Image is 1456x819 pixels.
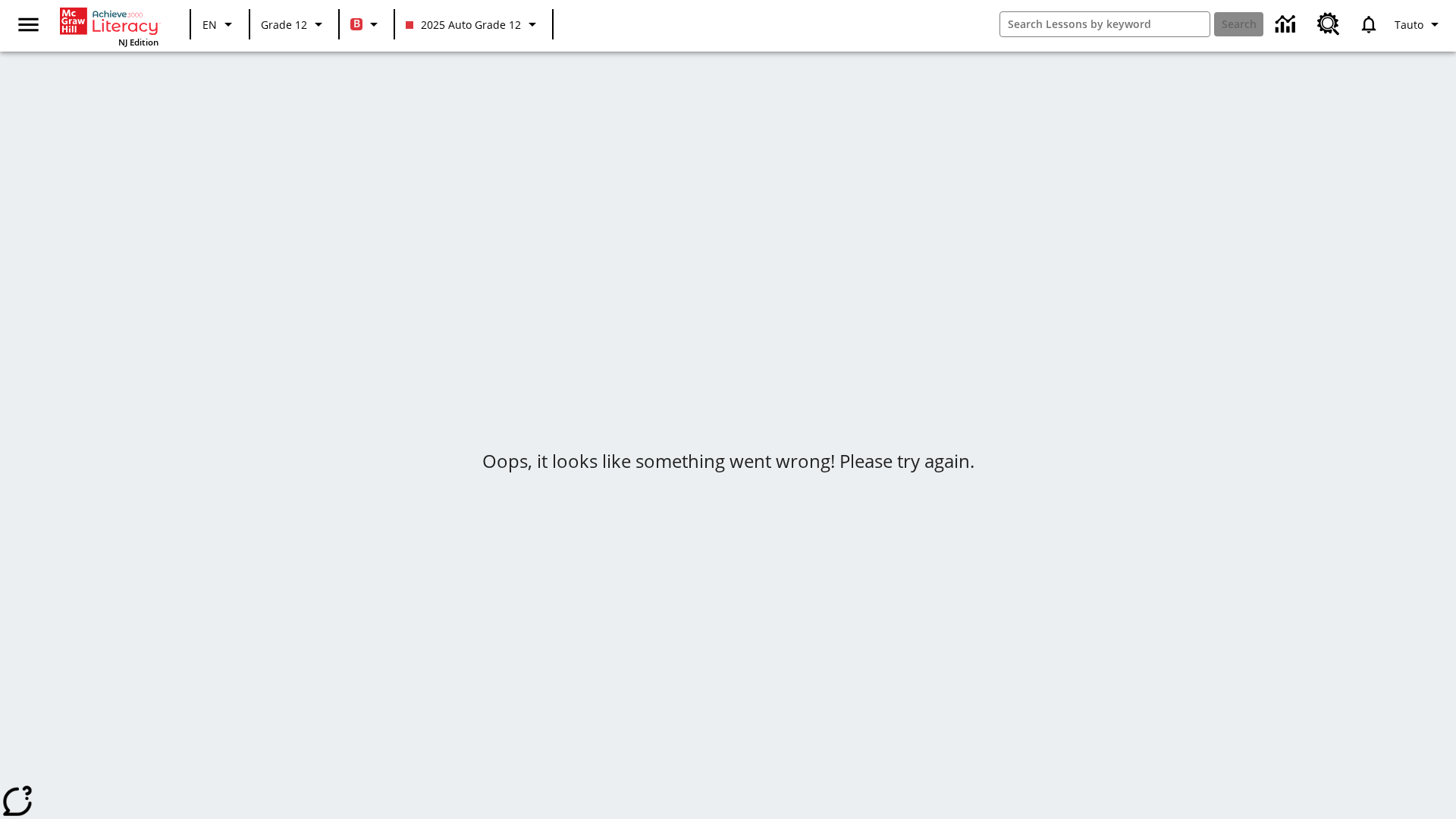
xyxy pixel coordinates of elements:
span: Grade 12 [261,17,307,33]
span: B [353,14,360,33]
div: Home [60,5,158,48]
span: 2025 Auto Grade 12 [406,17,521,33]
span: Tauto [1395,17,1423,33]
button: Class: 2025 Auto Grade 12, Select your class [400,11,548,38]
span: NJ Edition [118,36,158,48]
input: search field [1000,12,1210,36]
a: Data Center [1266,4,1308,45]
a: Notifications [1349,5,1389,44]
button: Boost Class color is red. Change class color [344,11,389,38]
button: Language: EN, Select a language [196,11,244,38]
h5: Oops, it looks like something went wrong! Please try again. [482,449,974,473]
a: Resource Center, Will open in new tab [1308,4,1349,45]
button: Profile/Settings [1389,11,1450,38]
button: Open side menu [6,2,51,47]
button: Grade: Grade 12, Select a grade [255,11,334,38]
span: EN [202,17,217,33]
